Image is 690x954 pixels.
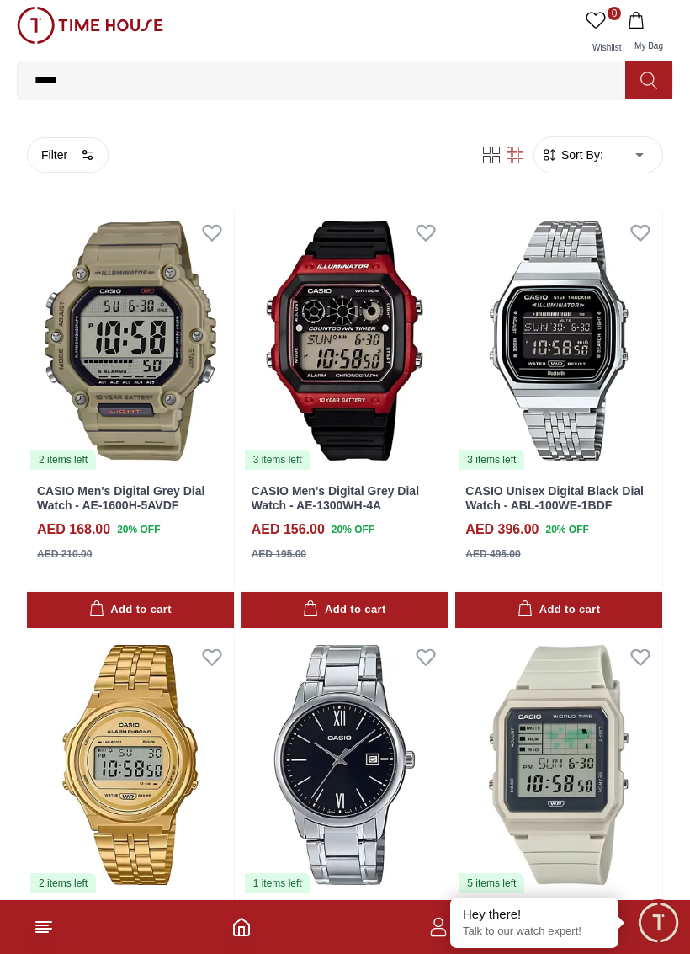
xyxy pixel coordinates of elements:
[582,7,624,61] a: 0Wishlist
[241,211,448,471] a: CASIO Men's Digital Grey Dial Watch - AE-1300WH-4A3 items left
[27,211,234,471] a: CASIO Men's Digital Grey Dial Watch - AE-1600H-5AVDF2 items left
[241,592,448,628] button: Add to cart
[332,522,374,537] span: 20 % OFF
[463,925,606,939] p: Talk to our watch expert!
[459,450,524,470] div: 3 items left
[30,450,96,470] div: 2 items left
[245,450,310,470] div: 3 items left
[628,41,670,51] span: My Bag
[37,520,110,540] h4: AED 168.00
[517,600,600,620] div: Add to cart
[465,520,539,540] h4: AED 396.00
[252,484,419,512] a: CASIO Men's Digital Grey Dial Watch - AE-1300WH-4A
[241,635,448,895] a: CASIO Men's Analog Black Dial Watch - MTP-V002D-1B3UDF1 items left
[252,546,306,562] div: AED 195.00
[30,873,96,893] div: 2 items left
[586,43,628,52] span: Wishlist
[635,899,682,946] div: Chat Widget
[558,147,603,163] span: Sort By:
[465,546,520,562] div: AED 495.00
[465,484,644,512] a: CASIO Unisex Digital Black Dial Watch - ABL-100WE-1BDF
[37,546,92,562] div: AED 210.00
[455,635,662,895] img: CASIO Unisex's Digital Black Dial Watch - LF-30W-8ADF
[303,600,385,620] div: Add to cart
[27,635,234,895] a: CASIO Unisex Digital Grey Dial Watch - A171WEG-9ADF2 items left
[459,873,524,893] div: 5 items left
[89,600,172,620] div: Add to cart
[27,211,234,471] img: CASIO Men's Digital Grey Dial Watch - AE-1600H-5AVDF
[245,873,310,893] div: 1 items left
[455,592,662,628] button: Add to cart
[546,522,589,537] span: 20 % OFF
[252,520,325,540] h4: AED 156.00
[241,635,448,895] img: CASIO Men's Analog Black Dial Watch - MTP-V002D-1B3UDF
[117,522,160,537] span: 20 % OFF
[455,635,662,895] a: CASIO Unisex's Digital Black Dial Watch - LF-30W-8ADF5 items left
[463,906,606,923] div: Hey there!
[27,592,234,628] button: Add to cart
[624,7,673,61] button: My Bag
[541,147,603,163] button: Sort By:
[27,635,234,895] img: CASIO Unisex Digital Grey Dial Watch - A171WEG-9ADF
[17,7,163,44] img: ...
[455,211,662,471] a: CASIO Unisex Digital Black Dial Watch - ABL-100WE-1BDF3 items left
[37,484,204,512] a: CASIO Men's Digital Grey Dial Watch - AE-1600H-5AVDF
[231,917,252,937] a: Home
[27,137,109,173] button: Filter
[455,211,662,471] img: CASIO Unisex Digital Black Dial Watch - ABL-100WE-1BDF
[241,211,448,471] img: CASIO Men's Digital Grey Dial Watch - AE-1300WH-4A
[608,7,621,20] span: 0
